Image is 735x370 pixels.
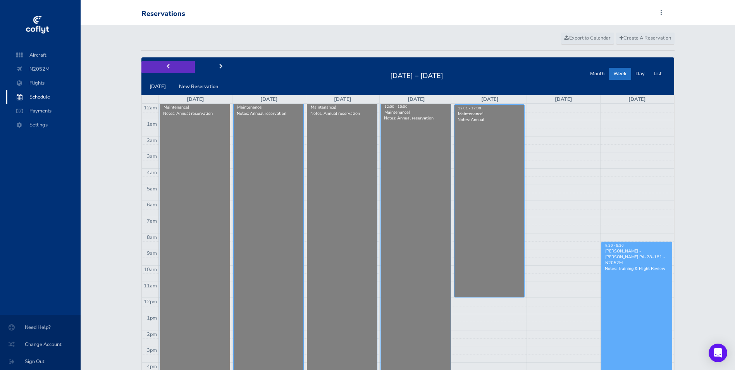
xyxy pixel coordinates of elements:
[147,347,157,354] span: 3pm
[310,111,374,116] p: Notes: Annual reservation
[237,104,300,110] div: Maintenance!
[147,185,157,192] span: 5am
[147,250,157,257] span: 9am
[458,106,481,111] span: 12:01 - 12:00
[147,363,157,370] span: 4pm
[605,266,669,271] p: Notes: Training & Flight Review
[408,96,425,103] a: [DATE]
[147,121,157,128] span: 1am
[195,61,248,73] button: next
[147,201,157,208] span: 6am
[605,248,669,266] div: [PERSON_NAME] - [PERSON_NAME] PA-28-181 - N2052M
[144,104,157,111] span: 12am
[147,169,157,176] span: 4am
[14,48,73,62] span: Aircraft
[144,282,157,289] span: 11am
[585,68,609,80] button: Month
[9,337,71,351] span: Change Account
[616,33,675,44] a: Create A Reservation
[141,61,195,73] button: prev
[609,68,631,80] button: Week
[147,218,157,225] span: 7am
[144,298,157,305] span: 12pm
[14,118,73,132] span: Settings
[14,104,73,118] span: Payments
[561,33,614,44] a: Export to Calendar
[384,104,408,109] span: 12:00 - 10:00
[260,96,278,103] a: [DATE]
[709,344,727,362] div: Open Intercom Messenger
[620,35,671,41] span: Create A Reservation
[147,315,157,322] span: 1pm
[555,96,572,103] a: [DATE]
[144,266,157,273] span: 10am
[163,104,227,110] div: Maintenance!
[187,96,204,103] a: [DATE]
[458,117,521,123] p: Notes: Annual
[237,111,300,116] p: Notes: Annual reservation
[384,115,448,121] p: Notes: Annual reservation
[147,331,157,338] span: 2pm
[384,109,448,115] div: Maintenance!
[174,81,223,93] button: New Reservation
[9,354,71,368] span: Sign Out
[628,96,646,103] a: [DATE]
[163,111,227,116] p: Notes: Annual reservation
[334,96,351,103] a: [DATE]
[605,243,624,248] span: 8:30 - 5:30
[9,320,71,334] span: Need Help?
[24,14,50,37] img: coflyt logo
[141,10,185,18] div: Reservations
[14,76,73,90] span: Flights
[481,96,499,103] a: [DATE]
[147,137,157,144] span: 2am
[458,111,521,117] div: Maintenance!
[145,81,170,93] button: [DATE]
[14,90,73,104] span: Schedule
[649,68,666,80] button: List
[147,234,157,241] span: 8am
[565,35,611,41] span: Export to Calendar
[386,69,448,80] h2: [DATE] – [DATE]
[310,104,374,110] div: Maintenance!
[147,153,157,160] span: 3am
[631,68,649,80] button: Day
[14,62,73,76] span: N2052M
